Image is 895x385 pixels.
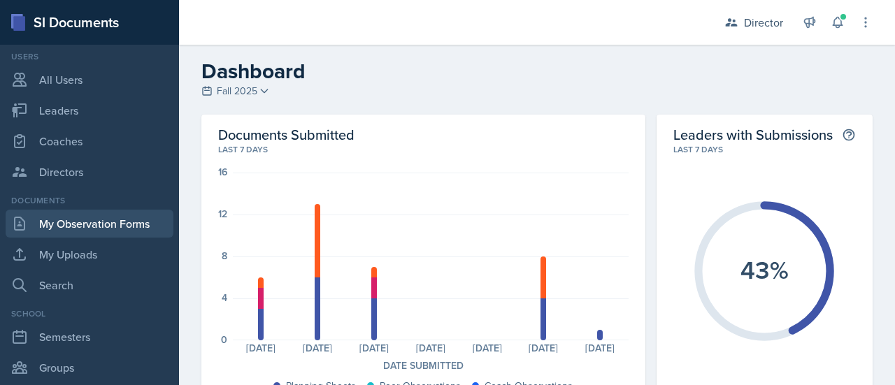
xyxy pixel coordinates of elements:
[6,158,173,186] a: Directors
[6,194,173,207] div: Documents
[217,84,257,99] span: Fall 2025
[6,127,173,155] a: Coaches
[6,323,173,351] a: Semesters
[6,96,173,124] a: Leaders
[6,354,173,382] a: Groups
[218,358,629,373] div: Date Submitted
[222,293,227,303] div: 4
[673,126,833,143] h2: Leaders with Submissions
[6,307,173,320] div: School
[218,167,227,177] div: 16
[201,59,873,84] h2: Dashboard
[289,343,346,353] div: [DATE]
[673,143,856,156] div: Last 7 days
[218,126,629,143] h2: Documents Submitted
[222,251,227,261] div: 8
[233,343,289,353] div: [DATE]
[6,240,173,268] a: My Uploads
[218,143,629,156] div: Last 7 days
[459,343,515,353] div: [DATE]
[740,251,789,287] text: 43%
[221,335,227,344] div: 0
[6,210,173,238] a: My Observation Forms
[744,14,783,31] div: Director
[6,50,173,63] div: Users
[515,343,572,353] div: [DATE]
[6,271,173,299] a: Search
[218,209,227,219] div: 12
[402,343,459,353] div: [DATE]
[6,66,173,94] a: All Users
[346,343,403,353] div: [DATE]
[572,343,629,353] div: [DATE]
